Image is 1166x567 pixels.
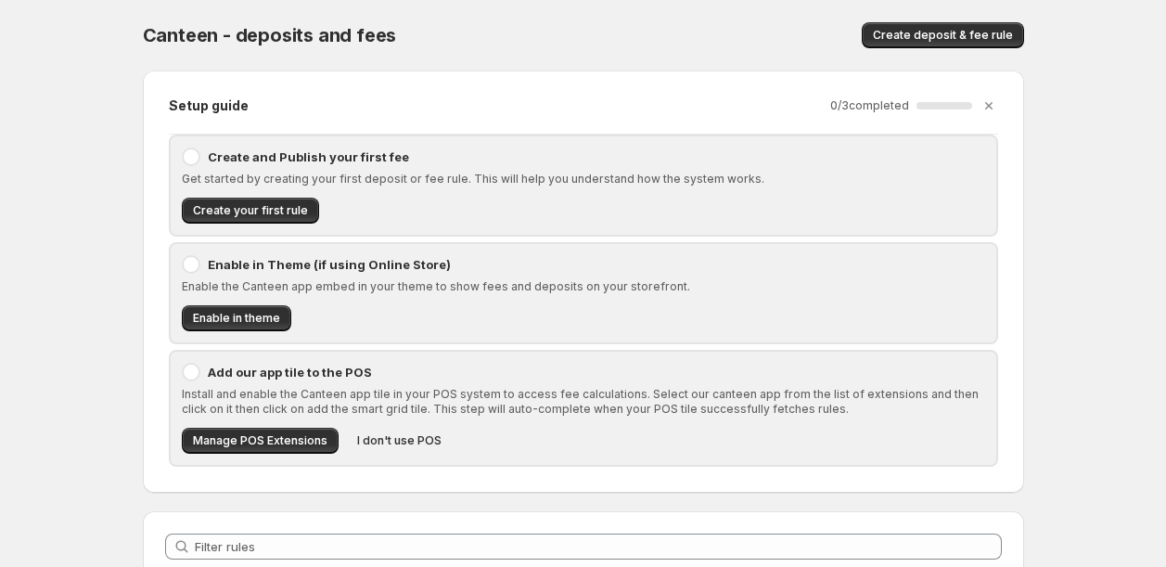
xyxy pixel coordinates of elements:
[195,534,1002,560] input: Filter rules
[976,93,1002,119] button: Dismiss setup guide
[182,387,985,417] p: Install and enable the Canteen app tile in your POS system to access fee calculations. Select our...
[193,203,308,218] span: Create your first rule
[182,279,985,294] p: Enable the Canteen app embed in your theme to show fees and deposits on your storefront.
[143,24,397,46] span: Canteen - deposits and fees
[873,28,1013,43] span: Create deposit & fee rule
[193,433,327,448] span: Manage POS Extensions
[182,305,291,331] button: Enable in theme
[193,311,280,326] span: Enable in theme
[208,363,985,381] p: Add our app tile to the POS
[357,433,442,448] span: I don't use POS
[208,148,985,166] p: Create and Publish your first fee
[346,428,453,454] button: I don't use POS
[169,97,249,115] h2: Setup guide
[830,98,909,113] p: 0 / 3 completed
[862,22,1024,48] button: Create deposit & fee rule
[182,198,319,224] button: Create your first rule
[182,172,985,187] p: Get started by creating your first deposit or fee rule. This will help you understand how the sys...
[208,255,985,274] p: Enable in Theme (if using Online Store)
[182,428,339,454] button: Manage POS Extensions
